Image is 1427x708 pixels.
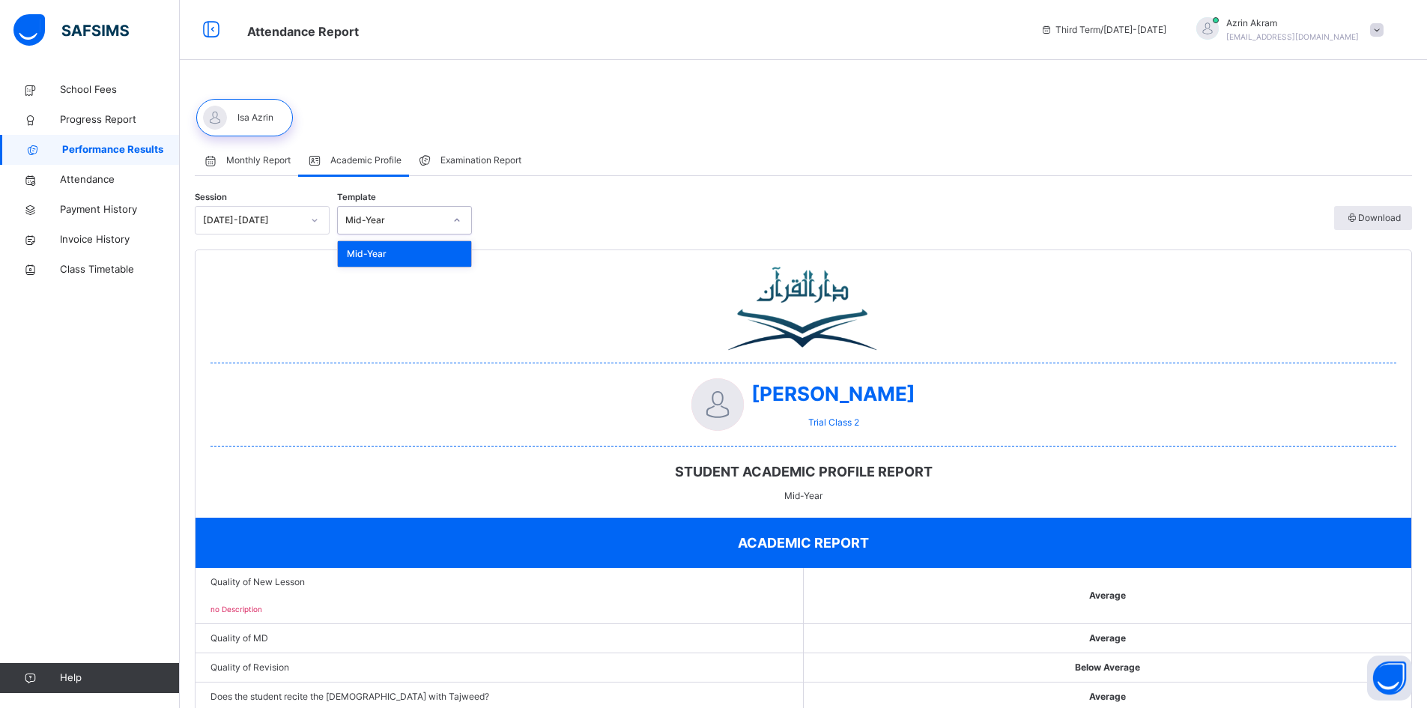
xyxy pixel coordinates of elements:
[210,632,788,645] span: Quality of MD
[1040,23,1166,37] span: session/term information
[1226,32,1359,41] span: [EMAIL_ADDRESS][DOMAIN_NAME]
[1345,211,1401,225] span: Download
[60,232,180,247] span: Invoice History
[1089,632,1126,645] span: Average
[196,462,1411,482] span: STUDENT ACADEMIC PROFILE REPORT
[203,214,302,227] div: [DATE]-[DATE]
[337,191,376,204] span: Template
[60,112,180,127] span: Progress Report
[210,605,262,614] span: no Description
[60,671,179,686] span: Help
[62,142,180,157] span: Performance Results
[1089,589,1126,602] span: Average
[330,154,402,167] span: Academic Profile
[226,154,291,167] span: Monthly Report
[60,172,180,187] span: Attendance
[808,417,859,428] span: Trial Class 2
[728,265,879,355] img: school logo
[1089,690,1126,704] span: Average
[13,14,129,46] img: safsims
[247,24,359,39] span: Attendance Report
[195,191,227,204] span: Session
[1226,16,1359,30] span: Azrin Akram
[60,262,180,277] span: Class Timetable
[210,690,788,704] span: Does the student recite the [DEMOGRAPHIC_DATA] with Tajweed?
[210,661,788,674] span: Quality of Revision
[440,154,521,167] span: Examination Report
[60,202,180,217] span: Payment History
[738,535,869,551] span: ACADEMIC REPORT
[1367,656,1412,701] button: Open asap
[1075,661,1140,674] span: Below Average
[60,82,180,97] span: School Fees
[345,214,444,227] div: Mid-Year
[338,241,471,267] div: Mid-Year
[751,382,915,405] span: [PERSON_NAME]
[196,489,1411,503] span: Mid-Year
[210,575,788,589] span: Quality of New Lesson
[1181,16,1391,43] div: AzrinAkram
